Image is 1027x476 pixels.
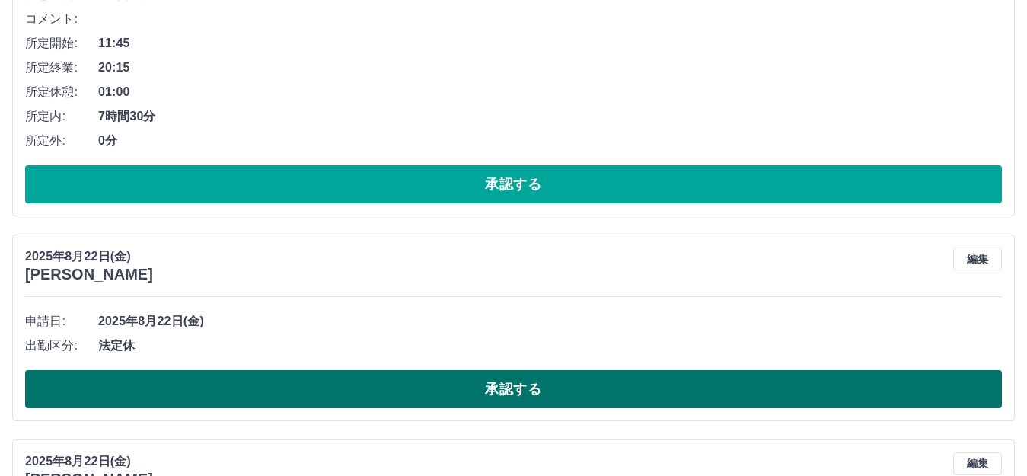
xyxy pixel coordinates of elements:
button: 編集 [953,248,1002,270]
h3: [PERSON_NAME] [25,266,153,283]
span: 法定休 [98,337,1002,355]
span: 出勤区分: [25,337,98,355]
span: 所定外: [25,132,98,150]
button: 承認する [25,165,1002,203]
span: 申請日: [25,312,98,331]
span: 所定開始: [25,34,98,53]
span: コメント: [25,10,98,28]
button: 承認する [25,370,1002,408]
span: 所定終業: [25,59,98,77]
span: 7時間30分 [98,107,1002,126]
span: 所定内: [25,107,98,126]
button: 編集 [953,452,1002,475]
span: 01:00 [98,83,1002,101]
span: 所定休憩: [25,83,98,101]
p: 2025年8月22日(金) [25,452,153,471]
span: 0分 [98,132,1002,150]
span: 20:15 [98,59,1002,77]
p: 2025年8月22日(金) [25,248,153,266]
span: 2025年8月22日(金) [98,312,1002,331]
span: 11:45 [98,34,1002,53]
